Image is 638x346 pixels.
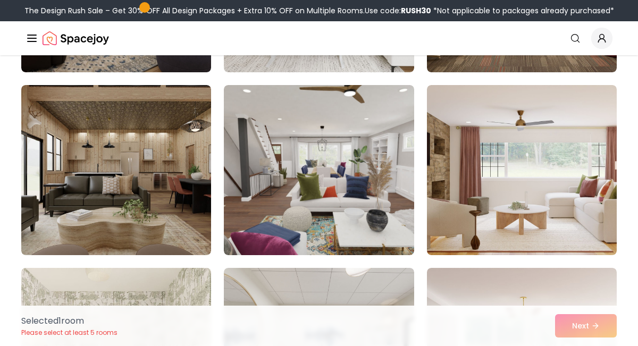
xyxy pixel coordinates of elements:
img: Room room-39 [427,85,617,255]
img: Room room-38 [224,85,414,255]
p: Please select at least 5 rooms [21,328,117,337]
p: Selected 1 room [21,315,117,327]
nav: Global [26,21,612,55]
a: Spacejoy [43,28,109,49]
span: *Not applicable to packages already purchased* [431,5,614,16]
img: Spacejoy Logo [43,28,109,49]
span: Use code: [365,5,431,16]
b: RUSH30 [401,5,431,16]
img: Room room-37 [21,85,211,255]
div: The Design Rush Sale – Get 30% OFF All Design Packages + Extra 10% OFF on Multiple Rooms. [24,5,614,16]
